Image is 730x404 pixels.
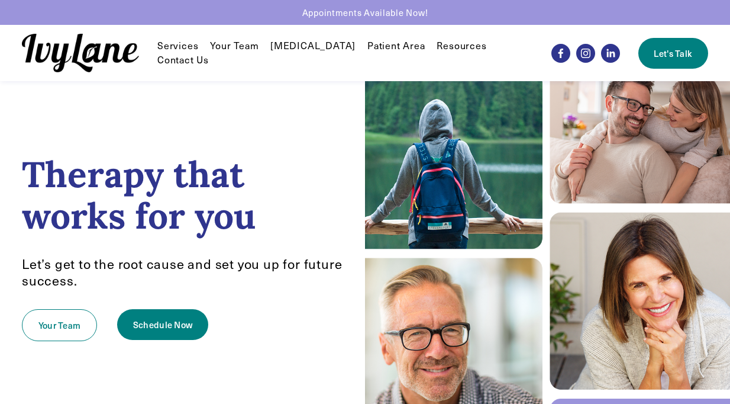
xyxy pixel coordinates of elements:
a: Instagram [576,44,595,63]
a: Schedule Now [117,309,208,340]
a: Facebook [551,44,570,63]
a: Your Team [210,39,259,53]
span: Let’s get to the root cause and set you up for future success. [22,255,345,290]
a: Patient Area [367,39,425,53]
span: Resources [437,40,486,52]
a: Your Team [22,309,97,341]
img: Ivy Lane Counseling &mdash; Therapy that works for you [22,34,139,72]
a: Let's Talk [638,38,708,69]
a: folder dropdown [157,39,198,53]
strong: Therapy that works for you [22,151,256,238]
a: folder dropdown [437,39,486,53]
a: Contact Us [157,53,209,68]
span: Services [157,40,198,52]
a: LinkedIn [601,44,620,63]
a: [MEDICAL_DATA] [270,39,356,53]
